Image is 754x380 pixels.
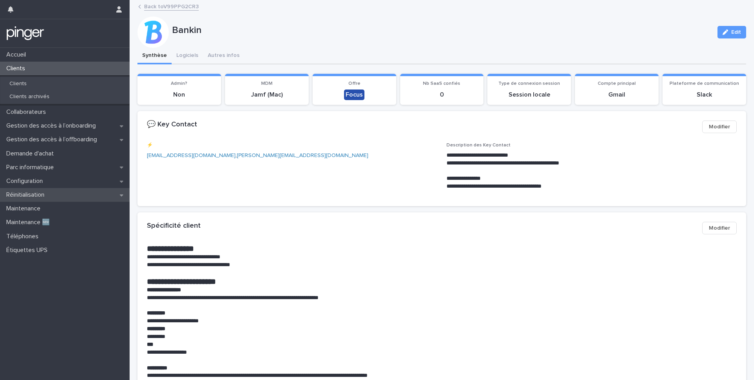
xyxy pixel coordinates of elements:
[3,247,54,254] p: Étiquettes UPS
[137,48,172,64] button: Synthèse
[144,2,199,11] a: Back toV99PPG2CR3
[147,143,153,148] span: ⚡️
[3,122,102,130] p: Gestion des accès à l’onboarding
[423,81,460,86] span: Nb SaaS confiés
[3,150,60,157] p: Demande d'achat
[3,205,47,212] p: Maintenance
[3,80,33,87] p: Clients
[147,152,437,160] p: ,
[709,224,730,232] span: Modifier
[598,81,636,86] span: Compte principal
[261,81,273,86] span: MDM
[230,91,304,99] p: Jamf (Mac)
[348,81,361,86] span: Offre
[731,29,741,35] span: Edit
[580,91,654,99] p: Gmail
[344,90,364,100] div: Focus
[147,222,201,230] h2: Spécificité client
[717,26,746,38] button: Edit
[3,164,60,171] p: Parc informatique
[3,191,51,199] p: Réinitialisation
[670,81,739,86] span: Plateforme de communication
[498,81,560,86] span: Type de connexion session
[702,222,737,234] button: Modifier
[492,91,566,99] p: Session locale
[3,136,103,143] p: Gestion des accès à l’offboarding
[142,91,216,99] p: Non
[667,91,741,99] p: Slack
[3,233,45,240] p: Téléphones
[3,219,56,226] p: Maintenance 🆕
[3,51,32,58] p: Accueil
[3,177,49,185] p: Configuration
[147,153,236,158] a: [EMAIL_ADDRESS][DOMAIN_NAME]
[147,121,197,129] h2: 💬 Key Contact
[237,153,368,158] a: [PERSON_NAME][EMAIL_ADDRESS][DOMAIN_NAME]
[447,143,511,148] span: Description des Key Contact
[171,81,187,86] span: Admin?
[3,65,31,72] p: Clients
[203,48,244,64] button: Autres infos
[709,123,730,131] span: Modifier
[405,91,479,99] p: 0
[702,121,737,133] button: Modifier
[172,48,203,64] button: Logiciels
[172,25,711,36] p: Bankin
[3,93,56,100] p: Clients archivés
[6,26,44,41] img: mTgBEunGTSyRkCgitkcU
[3,108,52,116] p: Collaborateurs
